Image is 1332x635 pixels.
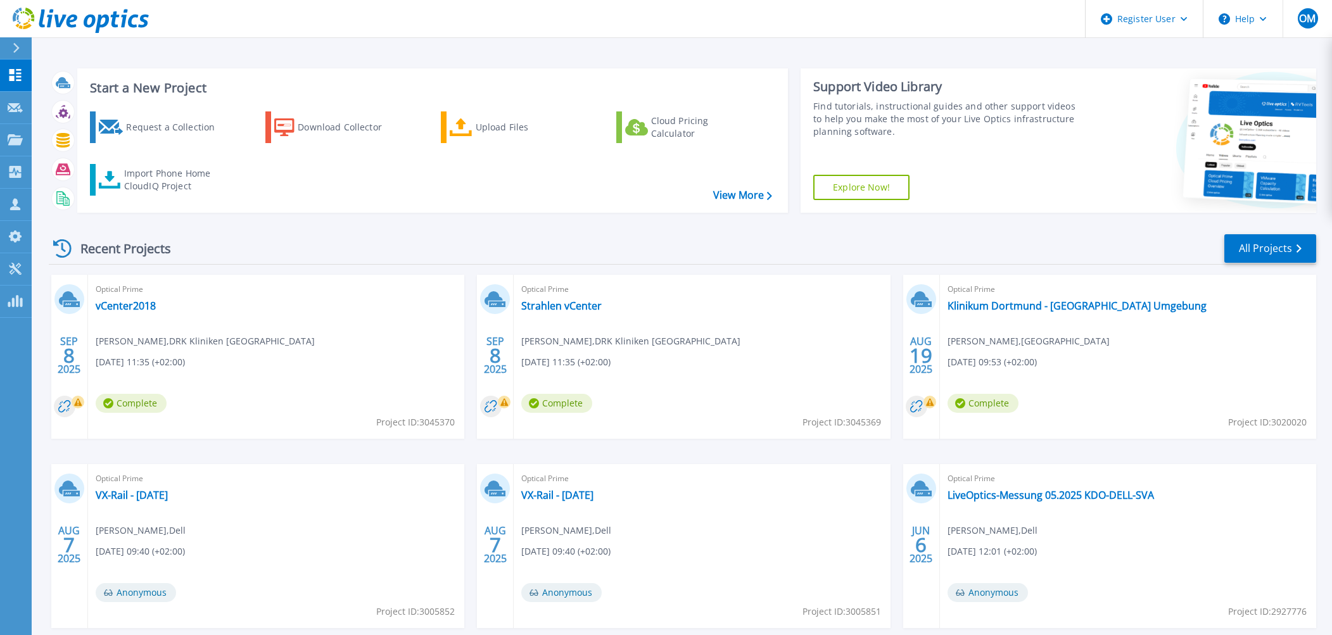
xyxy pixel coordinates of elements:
[124,167,223,192] div: Import Phone Home CloudIQ Project
[96,583,176,602] span: Anonymous
[90,81,771,95] h3: Start a New Project
[96,394,167,413] span: Complete
[948,282,1309,296] span: Optical Prime
[521,583,602,602] span: Anonymous
[802,415,881,429] span: Project ID: 3045369
[521,355,611,369] span: [DATE] 11:35 (+02:00)
[1228,605,1307,619] span: Project ID: 2927776
[96,299,156,312] a: vCenter2018
[521,299,602,312] a: Strahlen vCenter
[813,100,1077,138] div: Find tutorials, instructional guides and other support videos to help you make the most of your L...
[96,472,457,486] span: Optical Prime
[948,299,1207,312] a: Klinikum Dortmund - [GEOGRAPHIC_DATA] Umgebung
[57,332,81,379] div: SEP 2025
[96,489,168,501] a: VX-Rail - [DATE]
[521,282,882,296] span: Optical Prime
[948,334,1110,348] span: [PERSON_NAME] , [GEOGRAPHIC_DATA]
[948,355,1037,369] span: [DATE] 09:53 (+02:00)
[63,350,75,361] span: 8
[483,332,507,379] div: SEP 2025
[521,524,611,538] span: [PERSON_NAME] , Dell
[63,539,75,550] span: 7
[1228,415,1307,429] span: Project ID: 3020020
[948,544,1037,558] span: [DATE] 12:01 (+02:00)
[909,332,933,379] div: AUG 2025
[96,355,185,369] span: [DATE] 11:35 (+02:00)
[521,472,882,486] span: Optical Prime
[521,394,592,413] span: Complete
[915,539,927,550] span: 6
[376,415,455,429] span: Project ID: 3045370
[96,544,185,558] span: [DATE] 09:40 (+02:00)
[126,115,227,140] div: Request a Collection
[813,79,1077,95] div: Support Video Library
[521,544,611,558] span: [DATE] 09:40 (+02:00)
[521,489,593,501] a: VX-Rail - [DATE]
[49,233,188,264] div: Recent Projects
[57,522,81,568] div: AUG 2025
[948,472,1309,486] span: Optical Prime
[948,489,1154,501] a: LiveOptics-Messung 05.2025 KDO-DELL-SVA
[96,524,186,538] span: [PERSON_NAME] , Dell
[1224,234,1316,263] a: All Projects
[490,539,501,550] span: 7
[802,605,881,619] span: Project ID: 3005851
[298,115,399,140] div: Download Collector
[948,583,1028,602] span: Anonymous
[713,189,772,201] a: View More
[948,394,1018,413] span: Complete
[813,175,910,200] a: Explore Now!
[476,115,577,140] div: Upload Files
[490,350,501,361] span: 8
[483,522,507,568] div: AUG 2025
[441,111,582,143] a: Upload Files
[651,115,752,140] div: Cloud Pricing Calculator
[90,111,231,143] a: Request a Collection
[521,334,740,348] span: [PERSON_NAME] , DRK Kliniken [GEOGRAPHIC_DATA]
[948,524,1037,538] span: [PERSON_NAME] , Dell
[96,282,457,296] span: Optical Prime
[265,111,407,143] a: Download Collector
[910,350,932,361] span: 19
[616,111,758,143] a: Cloud Pricing Calculator
[909,522,933,568] div: JUN 2025
[376,605,455,619] span: Project ID: 3005852
[96,334,315,348] span: [PERSON_NAME] , DRK Kliniken [GEOGRAPHIC_DATA]
[1299,13,1316,23] span: OM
